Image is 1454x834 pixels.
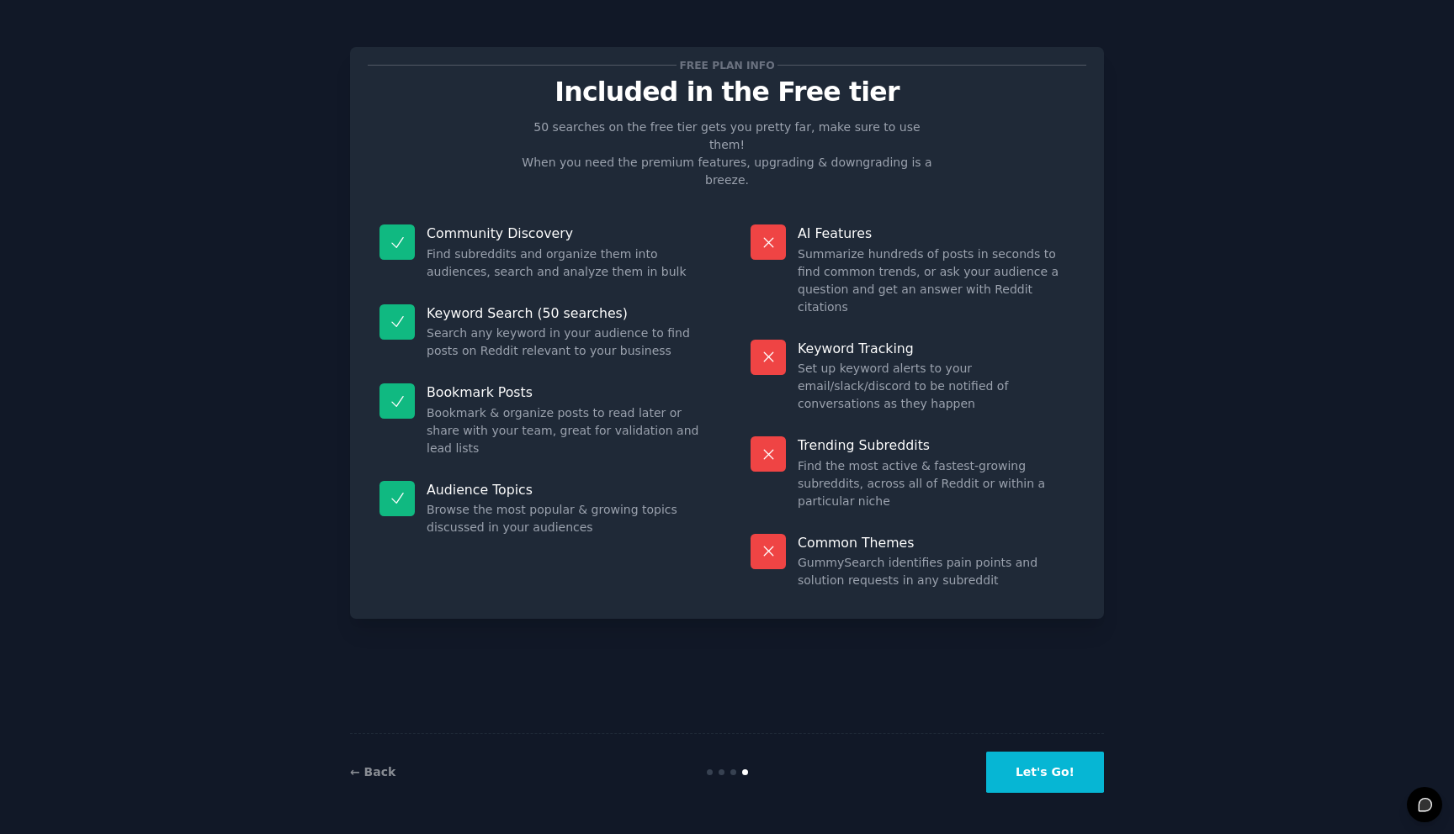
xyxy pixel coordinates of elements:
p: Community Discovery [427,224,703,242]
p: Trending Subreddits [798,436,1075,454]
p: Keyword Search (50 searches) [427,304,703,322]
p: Included in the Free tier [368,77,1086,107]
p: AI Features [798,224,1075,242]
span: Free plan info [677,56,777,74]
dd: Search any keyword in your audience to find posts on Reddit relevant to your business [427,325,703,360]
p: Keyword Tracking [798,340,1075,357]
p: 50 searches on the free tier gets you pretty far, make sure to use them! When you need the premiu... [515,119,939,189]
dd: Browse the most popular & growing topics discussed in your audiences [427,501,703,536]
p: Common Themes [798,534,1075,552]
dd: Summarize hundreds of posts in seconds to find common trends, or ask your audience a question and... [798,245,1075,316]
dd: Find subreddits and organize them into audiences, search and analyze them in bulk [427,245,703,281]
dd: Set up keyword alerts to your email/slack/discord to be notified of conversations as they happen [798,360,1075,413]
dd: Find the most active & fastest-growing subreddits, across all of Reddit or within a particular niche [798,457,1075,510]
p: Audience Topics [427,481,703,499]
button: Let's Go! [986,752,1104,793]
p: Bookmark Posts [427,383,703,401]
dd: Bookmark & organize posts to read later or share with your team, great for validation and lead lists [427,404,703,457]
a: ← Back [350,765,395,779]
dd: GummySearch identifies pain points and solution requests in any subreddit [798,554,1075,589]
